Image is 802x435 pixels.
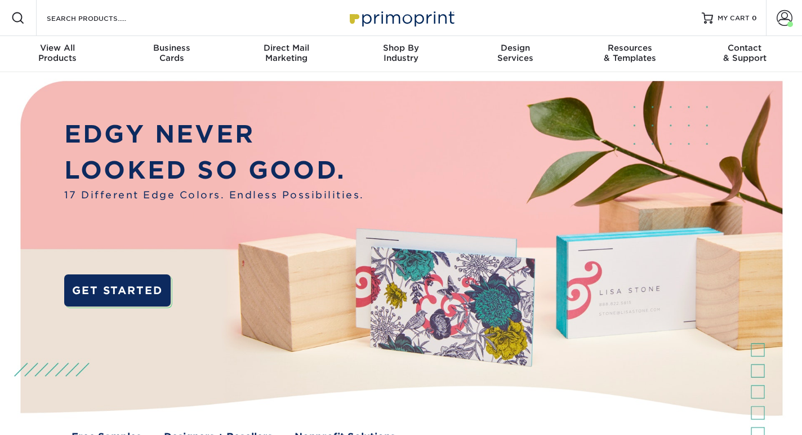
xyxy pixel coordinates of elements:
[114,36,229,72] a: BusinessCards
[64,188,364,203] span: 17 Different Edge Colors. Endless Possibilities.
[229,36,344,72] a: Direct MailMarketing
[344,43,458,63] div: Industry
[114,43,229,63] div: Cards
[64,274,171,306] a: GET STARTED
[229,43,344,53] span: Direct Mail
[114,43,229,53] span: Business
[64,152,364,188] p: LOOKED SO GOOD.
[229,43,344,63] div: Marketing
[344,43,458,53] span: Shop By
[46,11,155,25] input: SEARCH PRODUCTS.....
[573,43,687,63] div: & Templates
[344,36,458,72] a: Shop ByIndustry
[688,43,802,53] span: Contact
[573,43,687,53] span: Resources
[458,43,573,63] div: Services
[718,14,750,23] span: MY CART
[64,116,364,152] p: EDGY NEVER
[458,36,573,72] a: DesignServices
[688,43,802,63] div: & Support
[688,36,802,72] a: Contact& Support
[573,36,687,72] a: Resources& Templates
[752,14,757,22] span: 0
[458,43,573,53] span: Design
[345,6,457,30] img: Primoprint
